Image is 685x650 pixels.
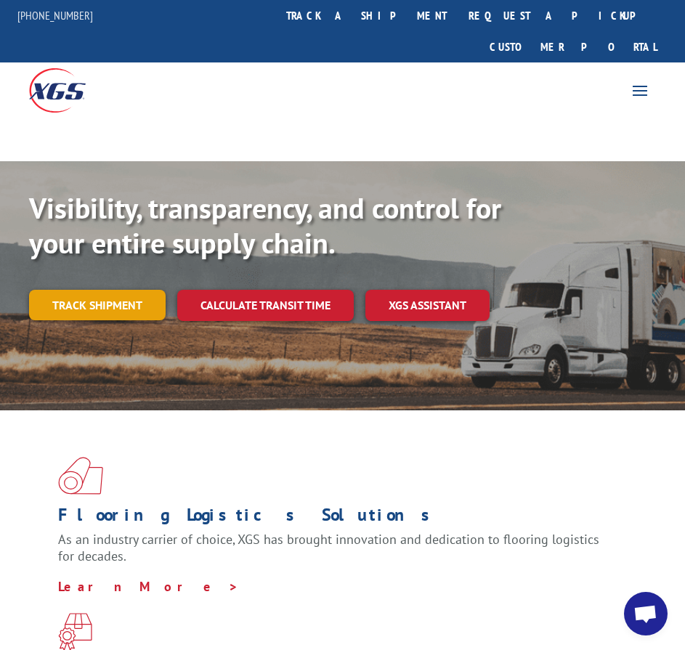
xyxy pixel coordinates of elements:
h1: Flooring Logistics Solutions [58,506,616,531]
a: XGS ASSISTANT [365,290,490,321]
b: Visibility, transparency, and control for your entire supply chain. [29,189,501,261]
a: Track shipment [29,290,166,320]
a: Learn More > [58,578,239,595]
img: xgs-icon-total-supply-chain-intelligence-red [58,457,103,495]
span: As an industry carrier of choice, XGS has brought innovation and dedication to flooring logistics... [58,531,599,565]
a: [PHONE_NUMBER] [17,8,93,23]
a: Open chat [624,592,668,635]
a: Calculate transit time [177,290,354,321]
a: Customer Portal [479,31,668,62]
